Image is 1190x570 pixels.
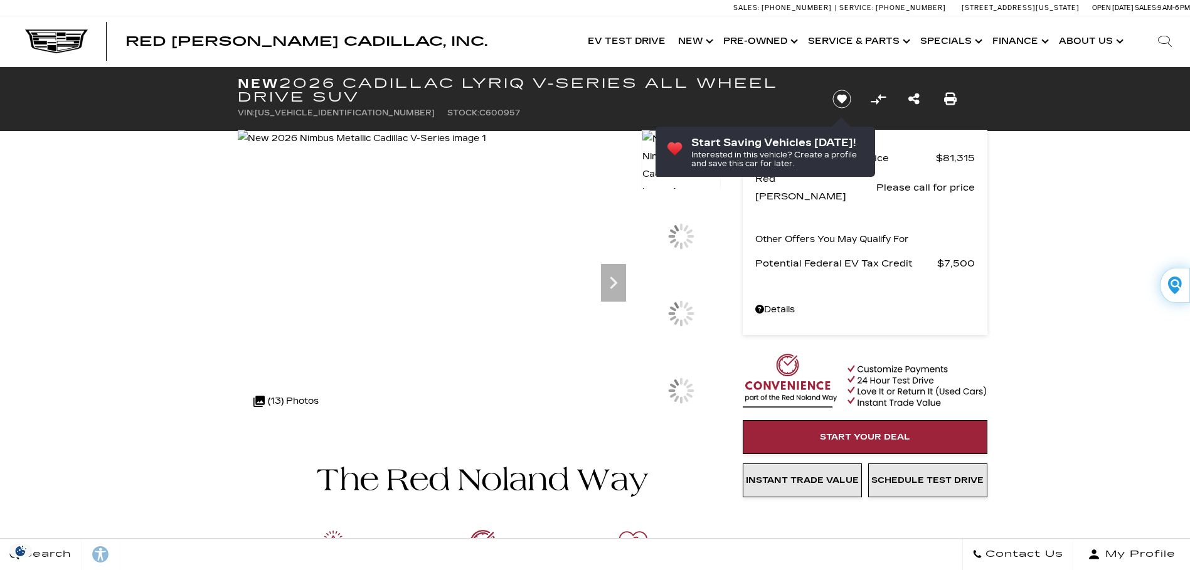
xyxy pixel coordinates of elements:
[255,108,435,117] span: [US_VEHICLE_IDENTIFICATION_NUMBER]
[820,432,910,442] span: Start Your Deal
[733,4,835,11] a: Sales: [PHONE_NUMBER]
[876,179,975,196] span: Please call for price
[755,301,975,319] a: Details
[25,29,88,53] img: Cadillac Dark Logo with Cadillac White Text
[937,255,975,272] span: $7,500
[828,89,856,109] button: Save vehicle
[755,170,975,205] a: Red [PERSON_NAME] Please call for price
[6,544,35,557] section: Click to Open Cookie Consent Modal
[944,90,957,108] a: Print this New 2026 Cadillac LYRIQ V-Series All Wheel Drive SUV
[238,108,255,117] span: VIN:
[125,34,487,49] span: Red [PERSON_NAME] Cadillac, Inc.
[982,546,1063,563] span: Contact Us
[962,539,1073,570] a: Contact Us
[238,77,812,104] h1: 2026 Cadillac LYRIQ V-Series All Wheel Drive SUV
[746,475,859,485] span: Instant Trade Value
[839,4,874,12] span: Service:
[238,76,279,91] strong: New
[717,16,802,66] a: Pre-Owned
[755,149,936,167] span: MSRP - Total Vehicle Price
[6,544,35,557] img: Opt-Out Icon
[642,130,721,201] img: New 2026 Nimbus Metallic Cadillac V-Series image 1
[936,149,975,167] span: $81,315
[447,108,479,117] span: Stock:
[755,149,975,167] a: MSRP - Total Vehicle Price $81,315
[1157,4,1190,12] span: 9 AM-6 PM
[755,255,937,272] span: Potential Federal EV Tax Credit
[762,4,832,12] span: [PHONE_NUMBER]
[1100,546,1176,563] span: My Profile
[986,16,1053,66] a: Finance
[914,16,986,66] a: Specials
[908,90,920,108] a: Share this New 2026 Cadillac LYRIQ V-Series All Wheel Drive SUV
[19,546,72,563] span: Search
[743,420,987,454] a: Start Your Deal
[672,16,717,66] a: New
[743,463,862,497] a: Instant Trade Value
[238,130,486,147] img: New 2026 Nimbus Metallic Cadillac V-Series image 1
[868,463,987,497] a: Schedule Test Drive
[1092,4,1134,12] span: Open [DATE]
[869,90,888,108] button: Compare Vehicle
[733,4,760,12] span: Sales:
[876,4,946,12] span: [PHONE_NUMBER]
[582,16,672,66] a: EV Test Drive
[835,4,949,11] a: Service: [PHONE_NUMBER]
[755,255,975,272] a: Potential Federal EV Tax Credit $7,500
[755,231,909,248] p: Other Offers You May Qualify For
[601,264,626,302] div: Next
[1053,16,1127,66] a: About Us
[247,386,325,416] div: (13) Photos
[962,4,1080,12] a: [STREET_ADDRESS][US_STATE]
[125,35,487,48] a: Red [PERSON_NAME] Cadillac, Inc.
[871,475,984,485] span: Schedule Test Drive
[479,108,520,117] span: C600957
[1135,4,1157,12] span: Sales:
[1073,539,1190,570] button: Open user profile menu
[802,16,914,66] a: Service & Parts
[755,170,876,205] span: Red [PERSON_NAME]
